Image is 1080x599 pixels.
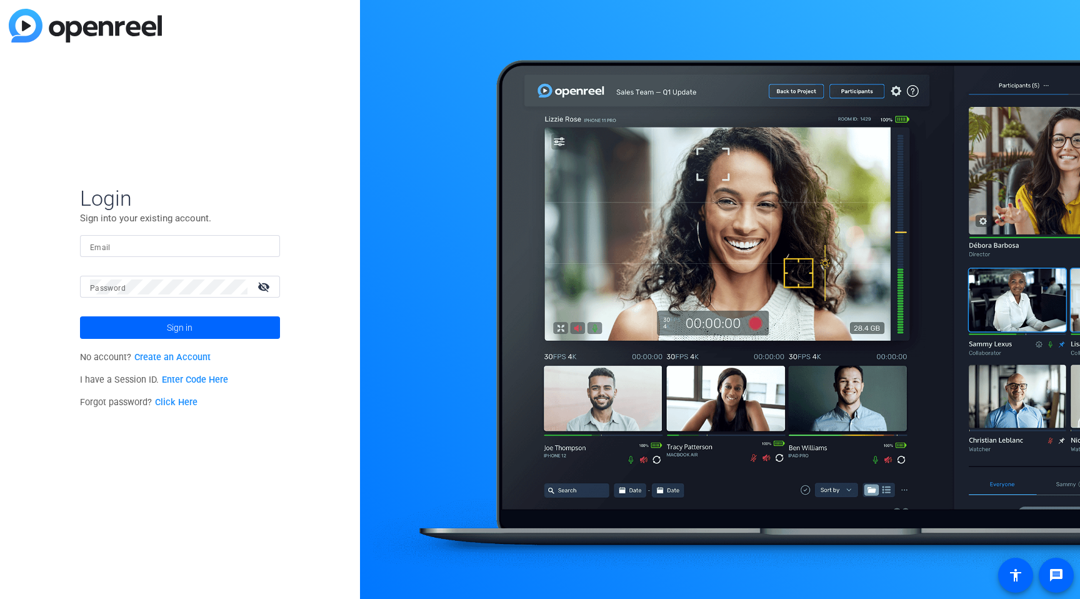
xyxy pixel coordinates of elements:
mat-icon: visibility_off [250,278,280,296]
span: Sign in [167,312,192,343]
mat-label: Password [90,284,126,293]
mat-icon: message [1049,568,1064,583]
button: Sign in [80,316,280,339]
a: Click Here [155,397,197,408]
img: blue-gradient.svg [9,9,162,43]
span: Forgot password? [80,397,197,408]
span: Login [80,185,280,211]
span: No account? [80,352,211,363]
a: Enter Code Here [162,375,228,385]
a: Create an Account [134,352,211,363]
span: I have a Session ID. [80,375,228,385]
input: Enter Email Address [90,239,270,254]
mat-icon: accessibility [1008,568,1023,583]
p: Sign into your existing account. [80,211,280,225]
mat-label: Email [90,243,111,252]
